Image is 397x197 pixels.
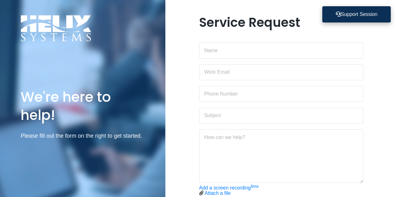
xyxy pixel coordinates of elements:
[21,15,91,42] img: Logo
[199,64,364,81] input: Work Email
[199,15,364,30] h1: Service Request
[251,184,259,189] sup: Beta
[21,88,145,124] h1: We're here to help!
[199,108,364,124] input: Subject
[322,6,391,22] button: Support Session
[199,86,364,102] input: Phone Number
[204,190,231,196] a: Attach a file
[21,131,145,140] p: Please fill out the form on the right to get started.
[199,185,259,190] a: Add a screen recordingBeta
[199,42,364,59] input: Name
